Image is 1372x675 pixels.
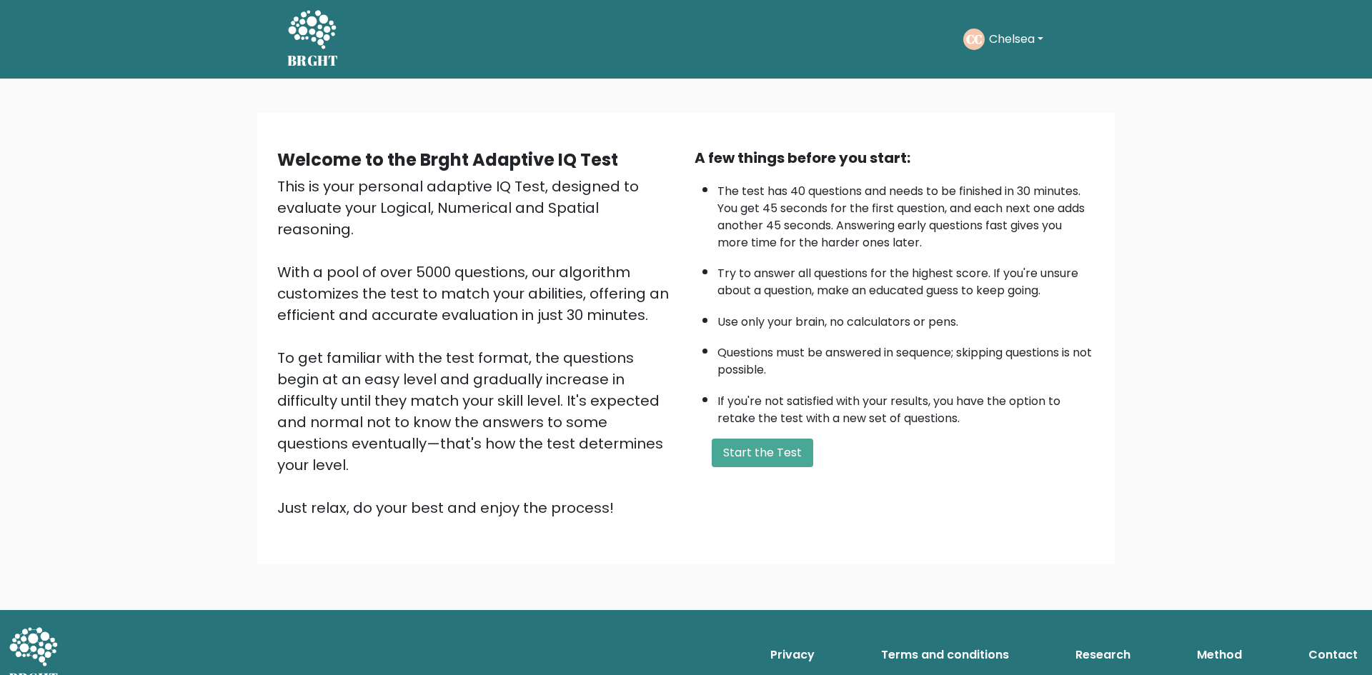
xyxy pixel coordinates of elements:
[966,31,983,47] text: CC
[712,439,813,467] button: Start the Test
[717,337,1095,379] li: Questions must be answered in sequence; skipping questions is not possible.
[1191,641,1248,669] a: Method
[277,176,677,519] div: This is your personal adaptive IQ Test, designed to evaluate your Logical, Numerical and Spatial ...
[717,176,1095,251] li: The test has 40 questions and needs to be finished in 30 minutes. You get 45 seconds for the firs...
[695,147,1095,169] div: A few things before you start:
[277,148,618,171] b: Welcome to the Brght Adaptive IQ Test
[717,258,1095,299] li: Try to answer all questions for the highest score. If you're unsure about a question, make an edu...
[1303,641,1363,669] a: Contact
[717,386,1095,427] li: If you're not satisfied with your results, you have the option to retake the test with a new set ...
[287,6,339,73] a: BRGHT
[1070,641,1136,669] a: Research
[287,52,339,69] h5: BRGHT
[765,641,820,669] a: Privacy
[985,30,1048,49] button: Chelsea
[717,306,1095,331] li: Use only your brain, no calculators or pens.
[875,641,1015,669] a: Terms and conditions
